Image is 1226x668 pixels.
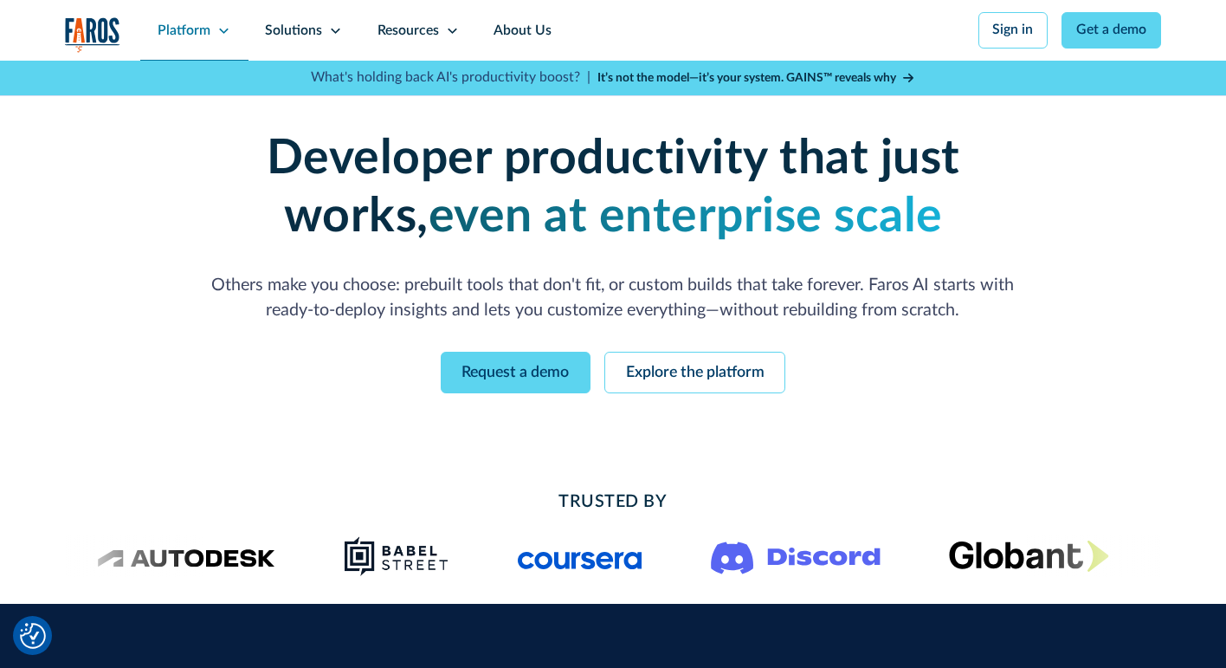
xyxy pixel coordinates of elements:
h2: Trusted By [203,490,1024,516]
a: Get a demo [1061,12,1161,49]
img: Globant's logo [949,540,1109,572]
button: Cookie Settings [20,623,46,649]
img: Logo of the analytics and reporting company Faros. [65,17,119,53]
div: Resources [377,21,439,42]
strong: even at enterprise scale [429,192,943,241]
a: It’s not the model—it’s your system. GAINS™ reveals why [597,69,915,88]
a: Sign in [978,12,1049,49]
strong: Developer productivity that just works, [267,134,960,240]
a: Request a demo [441,352,590,393]
p: Others make you choose: prebuilt tools that don't fit, or custom builds that take forever. Faros ... [203,273,1024,324]
img: Logo of the online learning platform Coursera. [518,542,642,570]
div: Platform [158,21,210,42]
img: Logo of the design software company Autodesk. [97,544,275,567]
img: Babel Street logo png [344,535,449,576]
strong: It’s not the model—it’s your system. GAINS™ reveals why [597,72,896,84]
a: home [65,17,119,53]
img: Logo of the communication platform Discord. [711,538,881,574]
div: Solutions [265,21,322,42]
p: What's holding back AI's productivity boost? | [311,68,590,88]
img: Revisit consent button [20,623,46,649]
a: Explore the platform [604,352,785,393]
